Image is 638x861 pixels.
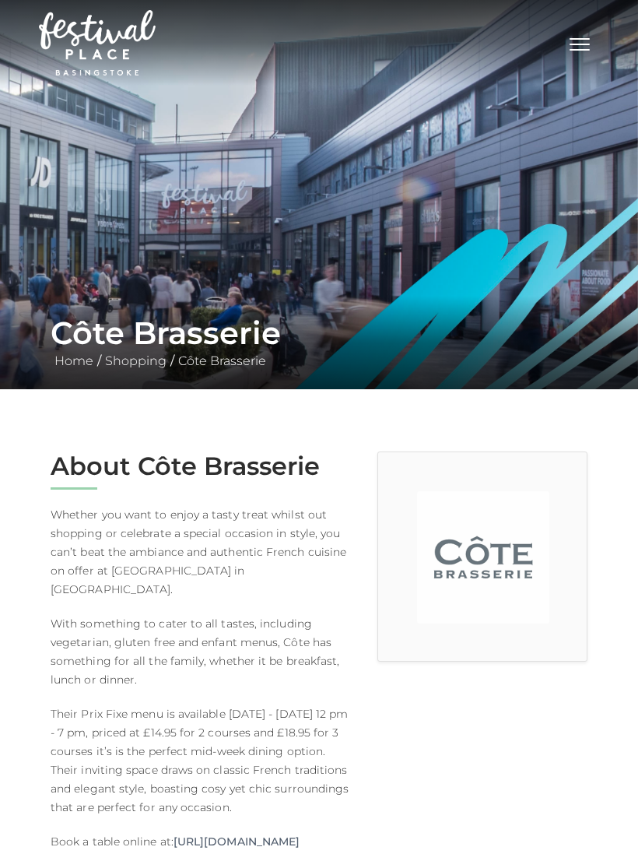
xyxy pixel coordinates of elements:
[51,705,354,817] p: Their Prix Fixe menu is available [DATE] - [DATE] 12 pm - 7 pm, priced at £14.95 for 2 courses an...
[174,353,270,368] a: Côte Brasserie
[51,505,354,599] p: Whether you want to enjoy a tasty treat whilst out shopping or celebrate a special occasion in st...
[51,614,354,689] p: With something to cater to all tastes, including vegetarian, gluten free and enfant menus, Côte h...
[51,315,587,352] h1: Côte Brasserie
[174,832,300,851] a: [URL][DOMAIN_NAME]
[51,353,97,368] a: Home
[51,452,354,481] h2: About Côte Brasserie
[39,10,156,76] img: Festival Place Logo
[101,353,170,368] a: Shopping
[560,31,599,54] button: Toggle navigation
[39,315,599,371] div: / /
[51,832,354,851] p: Book a table online at:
